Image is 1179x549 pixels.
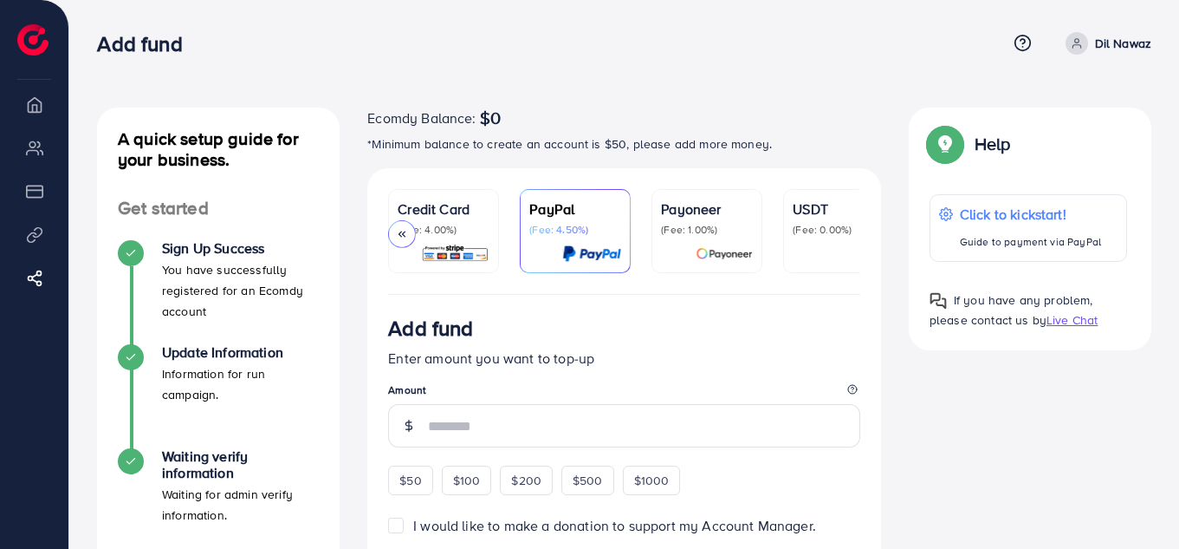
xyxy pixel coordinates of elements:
[960,204,1101,225] p: Click to kickstart!
[97,344,340,448] li: Update Information
[480,108,501,128] span: $0
[960,232,1101,252] p: Guide to payment via PayPal
[398,199,489,219] p: Credit Card
[162,240,319,257] h4: Sign Up Success
[162,448,319,481] h4: Waiting verify information
[573,472,603,489] span: $500
[661,223,753,237] p: (Fee: 1.00%)
[1046,311,1098,329] span: Live Chat
[661,199,753,219] p: Payoneer
[562,244,621,264] img: card
[97,31,196,56] h3: Add fund
[975,134,1011,154] p: Help
[511,472,541,489] span: $200
[930,292,947,310] img: Popup guide
[930,128,961,160] img: Popup guide
[162,344,319,361] h4: Update Information
[367,134,881,154] p: *Minimum balance to create an account is $50, please add more money.
[529,199,621,219] p: PayPal
[930,291,1093,329] span: If you have any problem, please contact us by
[388,382,860,404] legend: Amount
[413,516,816,535] span: I would like to make a donation to support my Account Manager.
[162,259,319,322] p: You have successfully registered for an Ecomdy account
[1095,33,1151,54] p: Dil Nawaz
[398,223,489,237] p: (Fee: 4.00%)
[97,240,340,344] li: Sign Up Success
[453,472,481,489] span: $100
[97,128,340,170] h4: A quick setup guide for your business.
[793,199,884,219] p: USDT
[793,223,884,237] p: (Fee: 0.00%)
[529,223,621,237] p: (Fee: 4.50%)
[97,198,340,219] h4: Get started
[162,363,319,405] p: Information for run campaign.
[1105,471,1166,536] iframe: Chat
[421,244,489,264] img: card
[162,484,319,526] p: Waiting for admin verify information.
[1059,32,1151,55] a: Dil Nawaz
[388,348,860,369] p: Enter amount you want to top-up
[17,24,49,56] img: logo
[696,244,753,264] img: card
[388,316,473,341] h3: Add fund
[367,108,476,128] span: Ecomdy Balance:
[634,472,670,489] span: $1000
[399,472,421,489] span: $50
